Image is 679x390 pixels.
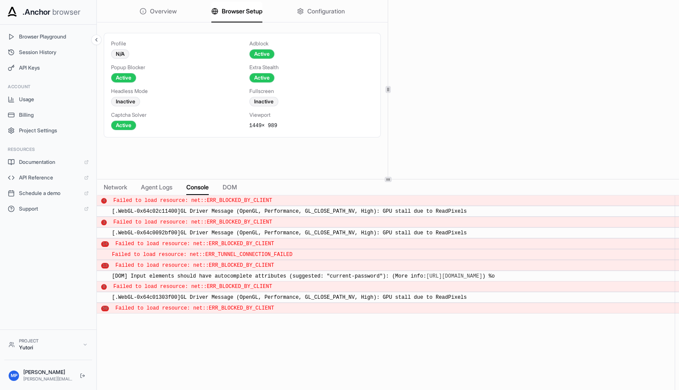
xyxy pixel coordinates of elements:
[249,97,278,106] div: Inactive
[19,338,78,344] div: Project
[77,371,88,381] button: Logout
[249,123,277,129] span: 1449 × 989
[19,159,80,166] span: Documentation
[112,252,293,258] span: Failed to load resource: net::ERR_TUNNEL_CONNECTION_FAILED
[101,283,107,291] span: ​
[3,61,93,75] button: API Keys
[223,183,237,192] span: DOM
[111,49,129,59] div: N/A
[4,334,92,355] button: ProjectYutori
[101,208,105,215] span: ​
[3,186,93,200] a: Schedule a demo
[115,262,274,269] span: Failed to load resource: net::ERR_BLOCKED_BY_CLIENT
[19,190,80,197] span: Schedule a demo
[101,241,109,247] div: 14
[101,306,109,311] div: 50
[3,124,93,137] button: Project Settings
[222,7,262,16] span: Browser Setup
[111,121,136,130] div: Active
[113,284,272,290] span: Failed to load resource: net::ERR_BLOCKED_BY_CLIENT
[101,220,107,225] div: 3
[249,73,274,83] div: Active
[307,7,345,16] span: Configuration
[112,230,467,236] span: [.WebGL-0x64c0092bf00]GL Driver Message (OpenGL, Performance, GL_CLOSE_PATH_NV, High): GPU stall ...
[23,369,73,376] div: [PERSON_NAME]
[101,197,107,205] span: ​
[115,305,274,311] span: Failed to load resource: net::ERR_BLOCKED_BY_CLIENT
[101,218,107,226] span: ​
[3,171,93,185] a: API Reference
[249,49,274,59] div: Active
[104,183,127,192] span: Network
[19,205,80,212] span: Support
[111,73,136,83] div: Active
[101,251,105,259] span: ​
[19,33,89,40] span: Browser Playground
[101,198,107,204] div: 4
[101,229,105,237] span: ​
[11,372,17,379] span: MP
[112,273,495,279] span: [DOM] Input elements should have autocomplete attributes (suggested: "current-password"): (More i...
[111,40,236,47] div: Profile
[113,219,272,225] span: Failed to load resource: net::ERR_BLOCKED_BY_CLIENT
[111,112,236,118] div: Captcha Solver
[426,273,482,279] a: [URL][DOMAIN_NAME]
[19,174,80,181] span: API Reference
[111,64,236,71] div: Popup Blocker
[101,284,107,290] div: 8
[91,35,102,45] button: Collapse sidebar
[141,183,172,192] span: Agent Logs
[22,6,51,18] span: .Anchor
[150,7,177,16] span: Overview
[52,6,80,18] span: browser
[112,208,467,214] span: [.WebGL-0x64c02c11400]GL Driver Message (OpenGL, Performance, GL_CLOSE_PATH_NV, High): GPU stall ...
[3,108,93,122] button: Billing
[101,240,109,248] span: ​
[249,64,374,71] div: Extra Stealth
[8,83,89,90] h3: Account
[101,262,109,269] span: ​
[101,272,105,280] span: ​
[19,64,89,71] span: API Keys
[3,202,93,216] a: Support
[19,127,89,134] span: Project Settings
[19,344,78,351] div: Yutori
[249,40,374,47] div: Adblock
[3,93,93,106] button: Usage
[101,294,105,301] span: ​
[19,96,89,103] span: Usage
[111,97,140,106] div: Inactive
[3,155,93,169] a: Documentation
[112,294,467,300] span: [.WebGL-0x64c01303f00]GL Driver Message (OpenGL, Performance, GL_CLOSE_PATH_NV, High): GPU stall ...
[249,88,374,95] div: Fullscreen
[23,376,73,382] div: [PERSON_NAME][EMAIL_ADDRESS]
[101,304,109,312] span: ​
[3,30,93,44] button: Browser Playground
[115,241,274,247] span: Failed to load resource: net::ERR_BLOCKED_BY_CLIENT
[249,112,374,118] div: Viewport
[111,88,236,95] div: Headless Mode
[8,146,89,153] h3: Resources
[101,263,109,269] div: 13
[19,49,89,56] span: Session History
[5,5,19,19] img: Anchor Icon
[19,112,89,118] span: Billing
[186,183,209,192] span: Console
[3,45,93,59] button: Session History
[113,198,272,204] span: Failed to load resource: net::ERR_BLOCKED_BY_CLIENT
